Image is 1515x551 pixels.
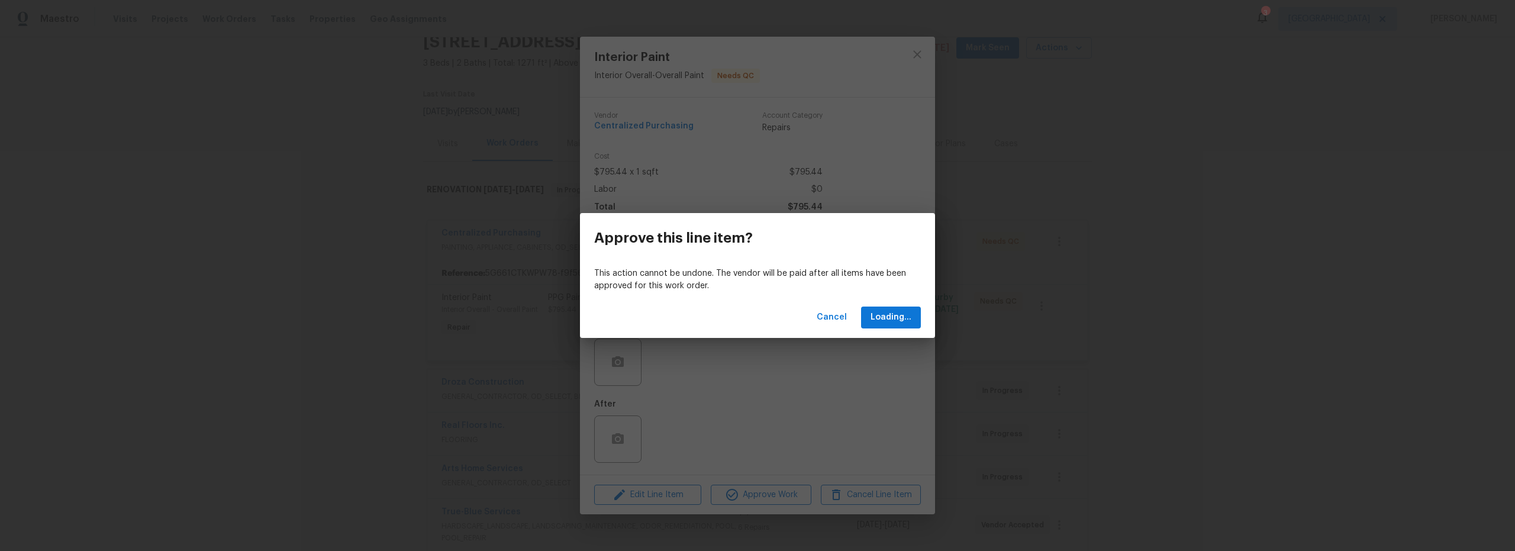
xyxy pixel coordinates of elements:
[871,310,911,325] span: Loading...
[812,307,852,328] button: Cancel
[861,307,921,328] button: Loading...
[594,268,921,292] p: This action cannot be undone. The vendor will be paid after all items have been approved for this...
[817,310,847,325] span: Cancel
[594,230,753,246] h3: Approve this line item?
